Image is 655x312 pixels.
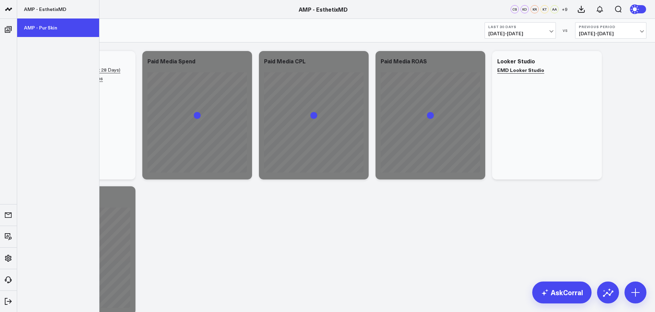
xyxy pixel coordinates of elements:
b: Last 30 Days [488,25,552,29]
a: AMP - EsthetixMD [299,5,348,13]
a: AskCorral [532,282,592,303]
div: Looker Studio [497,57,535,65]
div: KT [540,5,549,13]
span: [DATE] - [DATE] [488,31,552,36]
b: EMD Looker Studio [497,66,544,73]
div: Paid Media CPL [264,57,306,65]
b: Previous Period [579,25,643,29]
div: Paid Media Spend [147,57,195,65]
div: KR [531,5,539,13]
a: EMD Looker Studio [497,67,544,74]
div: AA [550,5,559,13]
div: VS [559,28,572,33]
button: +9 [560,5,569,13]
div: Paid Media ROAS [381,57,427,65]
div: CS [511,5,519,13]
button: Previous Period[DATE]-[DATE] [575,22,646,39]
span: + 9 [562,7,568,12]
a: AMP - Pur Skin [17,18,99,37]
button: Last 30 Days[DATE]-[DATE] [485,22,556,39]
div: KD [521,5,529,13]
span: [DATE] - [DATE] [579,31,643,36]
